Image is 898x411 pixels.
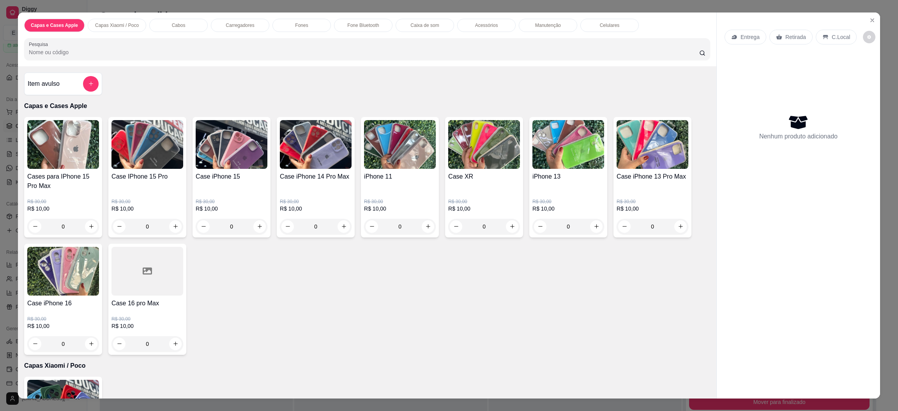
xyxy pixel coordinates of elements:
p: R$ 30,00 [111,316,183,322]
p: Capas e Cases Apple [24,101,710,111]
p: Fones [295,22,308,28]
p: R$ 10,00 [27,205,99,213]
p: Caixa de som [410,22,439,28]
p: R$ 10,00 [617,205,688,213]
h4: Case IPhone 15 Pro [111,172,183,181]
p: Nenhum produto adicionado [759,132,838,141]
p: R$ 30,00 [532,198,604,205]
p: Carregadores [226,22,254,28]
p: R$ 30,00 [196,198,267,205]
img: product-image [448,120,520,169]
p: R$ 10,00 [111,322,183,330]
h4: Cases para IPhone 15 Pro Max [27,172,99,191]
p: R$ 30,00 [448,198,520,205]
p: Retirada [785,33,806,41]
h4: Case iPhone 16 [27,299,99,308]
img: product-image [196,120,267,169]
p: R$ 10,00 [27,322,99,330]
p: Celulares [600,22,620,28]
h4: Case iPhone 13 Pro Max [617,172,688,181]
label: Pesquisa [29,41,51,48]
p: R$ 30,00 [27,316,99,322]
p: Entrega [741,33,760,41]
p: R$ 30,00 [364,198,436,205]
button: add-separate-item [83,76,99,92]
h4: Case XR [448,172,520,181]
p: Fone Bluetooth [347,22,379,28]
p: Capas e Cases Apple [31,22,78,28]
input: Pesquisa [29,48,699,56]
h4: iPhone 13 [532,172,604,181]
p: R$ 10,00 [280,205,352,213]
p: R$ 30,00 [111,198,183,205]
img: product-image [27,120,99,169]
p: C.Local [832,33,850,41]
img: product-image [280,120,352,169]
button: decrease-product-quantity [863,31,875,43]
img: product-image [532,120,604,169]
img: product-image [27,247,99,296]
p: R$ 30,00 [27,198,99,205]
p: Acessórios [475,22,498,28]
p: R$ 10,00 [532,205,604,213]
p: R$ 10,00 [196,205,267,213]
p: R$ 10,00 [111,205,183,213]
img: product-image [364,120,436,169]
p: Manutenção [535,22,561,28]
p: R$ 10,00 [448,205,520,213]
p: Capas Xiaomi / Poco [95,22,139,28]
h4: iPhone 11 [364,172,436,181]
img: product-image [617,120,688,169]
h4: Item avulso [28,79,60,89]
h4: Case iPhone 15 [196,172,267,181]
h4: Case 16 pro Max [111,299,183,308]
p: R$ 10,00 [364,205,436,213]
button: Close [866,14,879,27]
p: R$ 30,00 [617,198,688,205]
img: product-image [111,120,183,169]
p: R$ 30,00 [280,198,352,205]
p: Cabos [172,22,186,28]
p: Capas Xiaomi / Poco [24,361,710,370]
h4: Case iPhone 14 Pro Max [280,172,352,181]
